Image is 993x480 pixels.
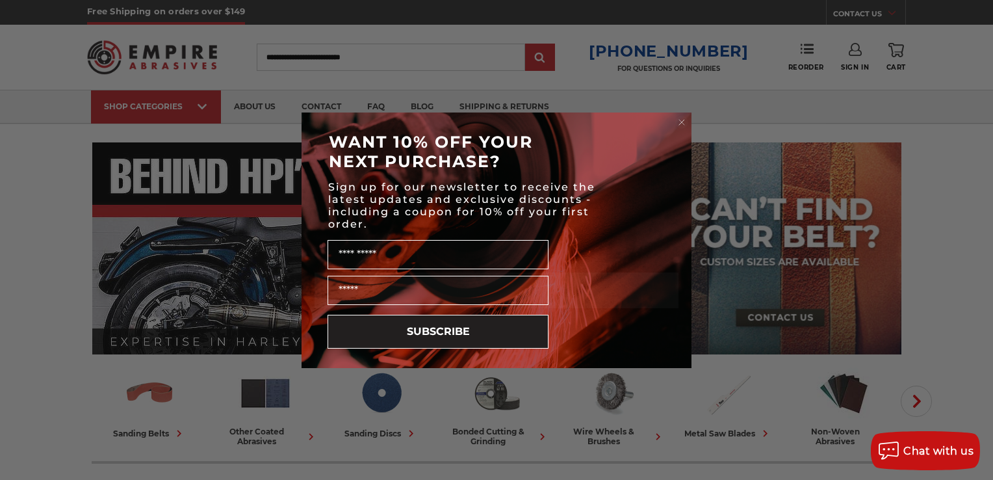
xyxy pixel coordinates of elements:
span: Chat with us [903,445,974,457]
button: Close dialog [675,116,688,129]
span: Sign up for our newsletter to receive the latest updates and exclusive discounts - including a co... [328,181,595,230]
span: WANT 10% OFF YOUR NEXT PURCHASE? [329,132,533,171]
button: Chat with us [871,431,980,470]
button: SUBSCRIBE [328,315,548,349]
input: Email [328,276,548,305]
